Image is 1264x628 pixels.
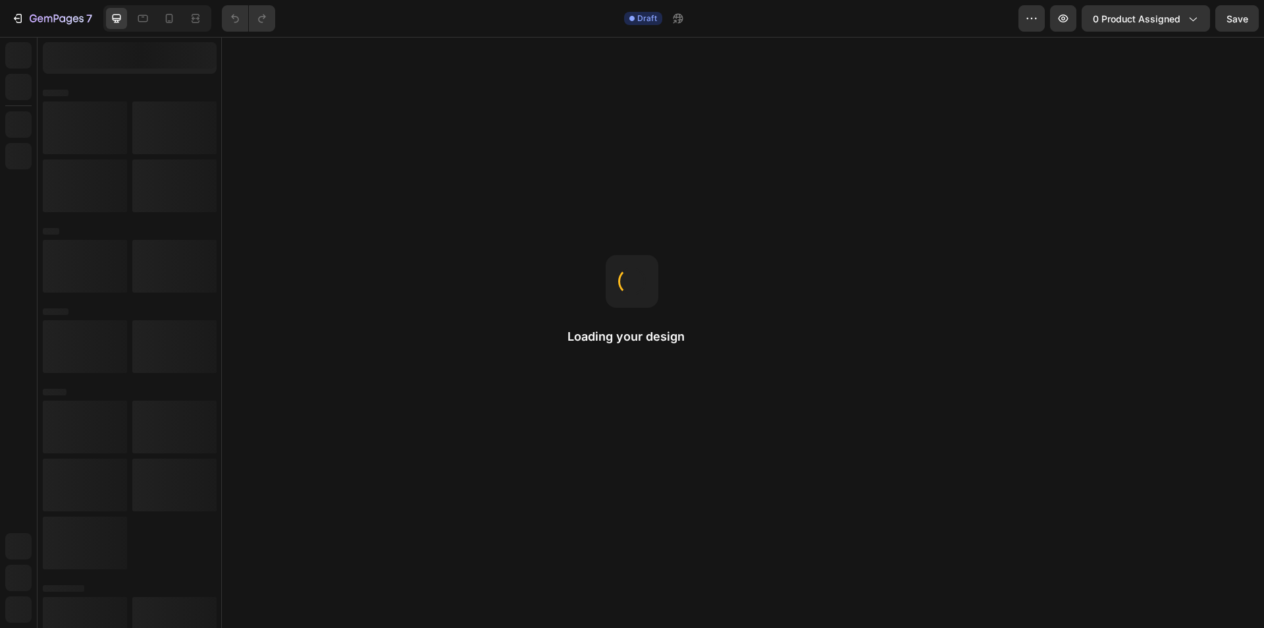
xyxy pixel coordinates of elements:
button: 7 [5,5,98,32]
button: Save [1215,5,1259,32]
button: 0 product assigned [1082,5,1210,32]
span: Save [1226,13,1248,24]
p: 7 [86,11,92,26]
span: 0 product assigned [1093,12,1180,26]
h2: Loading your design [567,329,697,345]
div: Undo/Redo [222,5,275,32]
span: Draft [637,13,657,24]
